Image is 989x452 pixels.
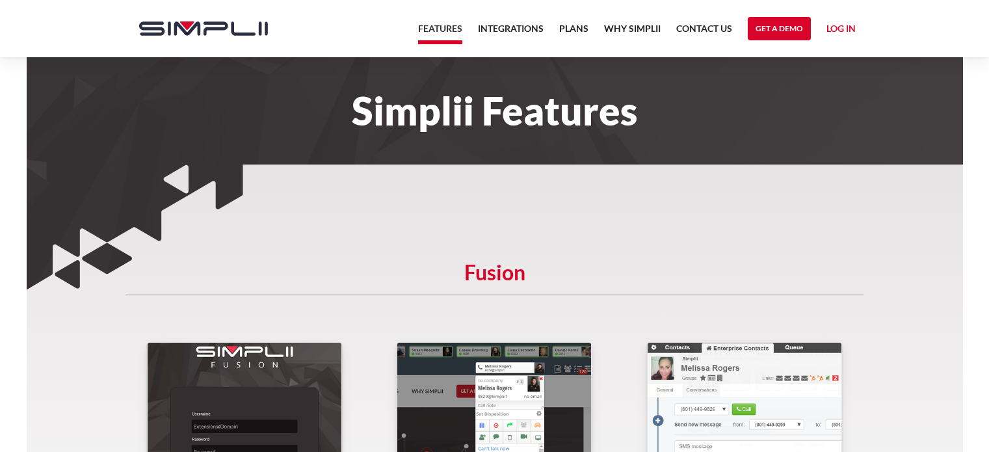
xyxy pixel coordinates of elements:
[478,21,544,44] a: Integrations
[748,17,811,40] a: Get a Demo
[418,21,462,44] a: Features
[676,21,732,44] a: Contact US
[139,21,268,36] img: Simplii
[126,96,864,125] h1: Simplii Features
[559,21,588,44] a: Plans
[826,21,856,40] a: Log in
[604,21,661,44] a: Why Simplii
[126,266,864,295] h5: Fusion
